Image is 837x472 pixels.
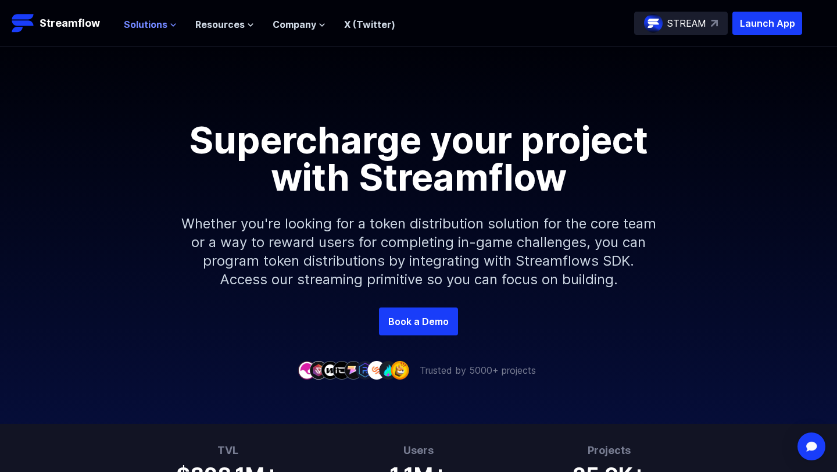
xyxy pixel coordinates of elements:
[298,361,316,379] img: company-1
[124,17,177,31] button: Solutions
[40,15,100,31] p: Streamflow
[379,361,398,379] img: company-8
[356,361,374,379] img: company-6
[309,361,328,379] img: company-2
[711,20,718,27] img: top-right-arrow.svg
[157,121,680,196] h1: Supercharge your project with Streamflow
[797,432,825,460] div: Open Intercom Messenger
[195,17,245,31] span: Resources
[124,17,167,31] span: Solutions
[379,307,458,335] a: Book a Demo
[12,12,35,35] img: Streamflow Logo
[644,14,663,33] img: streamflow-logo-circle.png
[634,12,728,35] a: STREAM
[177,442,279,459] h3: TVL
[169,196,668,307] p: Whether you're looking for a token distribution solution for the core team or a way to reward use...
[273,17,325,31] button: Company
[420,363,536,377] p: Trusted by 5000+ projects
[367,361,386,379] img: company-7
[391,361,409,379] img: company-9
[344,361,363,379] img: company-5
[273,17,316,31] span: Company
[389,442,448,459] h3: Users
[12,12,112,35] a: Streamflow
[195,17,254,31] button: Resources
[667,16,706,30] p: STREAM
[344,19,395,30] a: X (Twitter)
[573,442,646,459] h3: Projects
[332,361,351,379] img: company-4
[321,361,339,379] img: company-3
[732,12,802,35] button: Launch App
